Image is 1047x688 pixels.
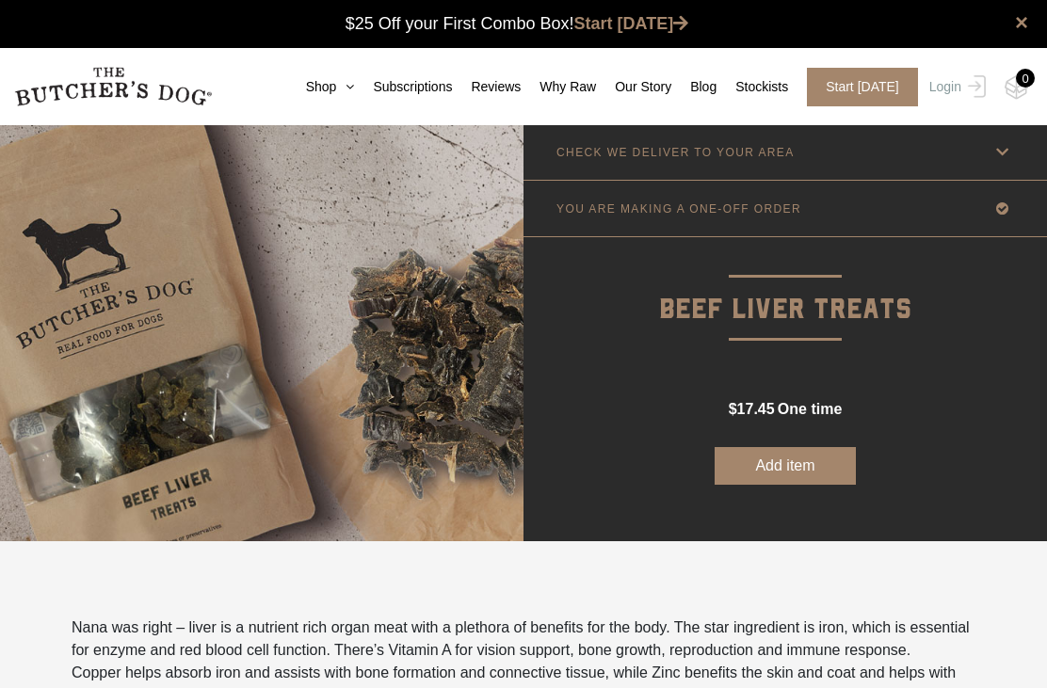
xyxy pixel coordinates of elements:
[556,202,801,216] p: YOU ARE MAKING A ONE-OFF ORDER
[671,77,717,97] a: Blog
[521,77,596,97] a: Why Raw
[1016,69,1035,88] div: 0
[729,401,737,417] span: $
[778,401,842,417] span: one time
[556,146,795,159] p: CHECK WE DELIVER TO YOUR AREA
[925,68,986,106] a: Login
[717,77,788,97] a: Stockists
[596,77,671,97] a: Our Story
[523,124,1047,180] a: CHECK WE DELIVER TO YOUR AREA
[452,77,521,97] a: Reviews
[523,181,1047,236] a: YOU ARE MAKING A ONE-OFF ORDER
[72,619,970,658] span: Nana was right – liver is a nutrient rich organ meat with a plethora of benefits for the body. Th...
[287,77,355,97] a: Shop
[788,68,925,106] a: Start [DATE]
[523,237,1047,332] p: Beef Liver Treats
[1005,75,1028,100] img: TBD_Cart-Empty.png
[715,447,856,485] button: Add item
[354,77,452,97] a: Subscriptions
[574,14,689,33] a: Start [DATE]
[807,68,918,106] span: Start [DATE]
[737,401,775,417] span: 17.45
[1015,11,1028,34] a: close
